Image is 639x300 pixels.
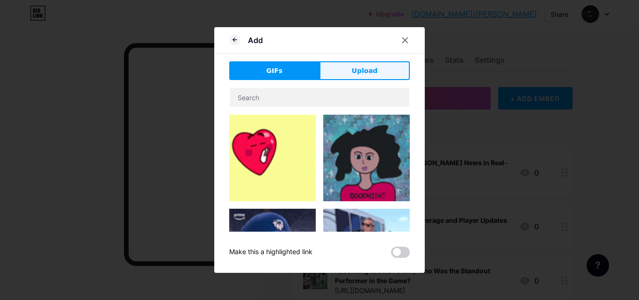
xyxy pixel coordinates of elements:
[229,247,312,258] div: Make this a highlighted link
[230,88,409,107] input: Search
[229,209,316,295] img: Gihpy
[319,61,410,80] button: Upload
[323,115,410,201] img: Gihpy
[248,35,263,46] div: Add
[266,66,283,76] span: GIFs
[229,115,316,201] img: Gihpy
[229,61,319,80] button: GIFs
[323,209,410,298] img: Gihpy
[352,66,378,76] span: Upload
